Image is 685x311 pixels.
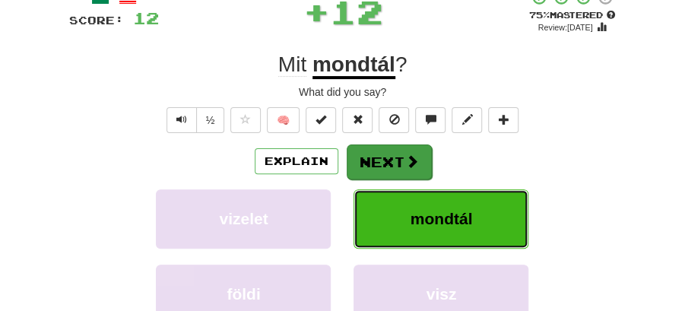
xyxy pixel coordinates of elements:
[379,107,409,133] button: Ignore sentence (alt+i)
[156,189,331,249] button: vizelet
[347,144,432,179] button: Next
[354,189,528,249] button: mondtál
[267,107,300,133] button: 🧠
[306,107,336,133] button: Set this sentence to 100% Mastered (alt+m)
[342,107,373,133] button: Reset to 0% Mastered (alt+r)
[196,107,225,133] button: ½
[278,52,306,77] span: Mit
[69,14,124,27] span: Score:
[219,210,268,227] span: vizelet
[529,10,550,20] span: 75 %
[538,23,593,32] small: Review: [DATE]
[163,107,225,133] div: Text-to-speech controls
[227,285,260,303] span: földi
[230,107,261,133] button: Favorite sentence (alt+f)
[395,52,408,76] span: ?
[411,210,473,227] span: mondtál
[255,148,338,174] button: Explain
[528,9,617,21] div: Mastered
[312,52,395,79] u: mondtál
[69,84,617,100] div: What did you say?
[452,107,482,133] button: Edit sentence (alt+d)
[488,107,519,133] button: Add to collection (alt+a)
[133,8,159,27] span: 12
[427,285,457,303] span: visz
[166,107,197,133] button: Play sentence audio (ctl+space)
[415,107,446,133] button: Discuss sentence (alt+u)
